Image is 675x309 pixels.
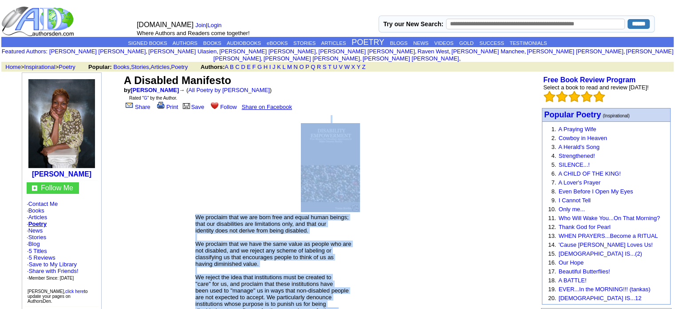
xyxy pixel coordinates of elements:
[548,268,556,275] font: 17.
[179,87,272,93] font: → ( )
[137,21,193,28] font: [DOMAIN_NAME]
[559,250,642,257] a: [DEMOGRAPHIC_DATA] IS...(2)
[241,64,245,70] a: D
[88,64,374,70] font: , , ,
[148,48,217,55] a: [PERSON_NAME] Ulasien
[211,101,218,109] img: heart.gif
[272,64,276,70] a: J
[230,64,234,70] a: B
[195,22,206,28] a: Join
[299,64,304,70] a: O
[130,87,179,93] a: [PERSON_NAME]
[459,40,474,46] a: GOLD
[559,152,595,159] a: Strengthened!
[558,126,596,132] a: A Praying Wife
[418,48,449,55] a: Raven West
[548,206,556,213] font: 10.
[558,144,600,150] a: A Herald's Song
[559,197,591,204] a: I Cannot Tell
[479,40,504,46] a: SUCCESS
[287,64,292,70] a: M
[126,102,133,109] img: share_page.gif
[551,152,556,159] font: 4.
[509,40,547,46] a: TESTIMONIALS
[293,40,316,46] a: STORIES
[29,268,79,274] a: Share with Friends!
[434,40,453,46] a: VIDEOS
[559,215,660,221] a: Who Will Wake You...On That Morning?
[28,289,88,304] font: [PERSON_NAME], to update your pages on AuthorsDen.
[155,104,178,110] a: Print
[28,241,40,247] a: Blog
[201,64,225,70] b: Authors:
[321,40,346,46] a: ARTICLES
[28,221,47,227] a: Poetry
[451,48,524,55] a: [PERSON_NAME] Manchee
[282,64,285,70] a: L
[241,104,292,110] a: Share on Facebook
[267,40,288,46] a: eBOOKS
[323,64,327,70] a: S
[311,64,315,70] a: Q
[27,261,79,281] font: · · ·
[559,268,610,275] a: Beautiful Butterflies!
[344,64,350,70] a: W
[2,64,87,70] font: > >
[551,179,556,186] font: 7.
[593,91,605,102] img: bigemptystars.png
[527,48,623,55] a: [PERSON_NAME] [PERSON_NAME]
[559,286,651,293] a: EVER...In the MORNING!!! (tankas)
[417,49,418,54] font: i
[124,87,179,93] font: by
[548,241,556,248] font: 14.
[59,64,75,70] a: Poetry
[318,48,414,55] a: [PERSON_NAME] [PERSON_NAME]
[65,289,84,294] a: click here
[559,259,584,266] a: Our Hope
[548,286,556,293] font: 19.
[188,87,270,93] a: All Poetry by [PERSON_NAME]
[277,64,281,70] a: K
[559,233,658,239] a: WHEN PRAYERS...Become a RITUAL
[207,22,221,28] a: Login
[558,179,600,186] a: A Lover's Prayer
[543,76,636,84] a: Free Book Review Program
[27,201,97,281] font: · · · · · · ·
[157,102,165,109] img: print.gif
[362,56,363,61] font: i
[551,135,556,141] font: 2.
[548,233,556,239] font: 13.
[363,55,459,62] a: [PERSON_NAME] [PERSON_NAME]
[544,110,601,119] font: Popular Poetry
[182,104,205,110] a: Save
[29,276,74,281] font: Member Since: [DATE]
[29,254,55,261] a: 5 Reviews
[32,170,91,178] b: [PERSON_NAME]
[41,184,73,192] a: Follow Me
[264,55,360,62] a: [PERSON_NAME] [PERSON_NAME]
[625,49,626,54] font: i
[29,248,47,254] a: 5 Titles
[603,113,630,118] font: (Inspirational)
[131,64,149,70] a: Stories
[559,206,585,213] a: Only me...
[581,91,592,102] img: bigemptystars.png
[559,241,653,248] a: 'Cause [PERSON_NAME] Loves Us!
[559,295,642,301] a: [DEMOGRAPHIC_DATA] IS...12
[182,102,191,109] img: library.gif
[551,144,556,150] font: 3.
[544,91,555,102] img: bigemptystars.png
[551,188,556,195] font: 8.
[49,48,673,62] font: , , , , , , , , , ,
[556,91,568,102] img: bigemptystars.png
[203,40,221,46] a: BOOKS
[28,214,47,221] a: Articles
[333,64,337,70] a: U
[559,161,590,168] a: SILENCE...!
[559,188,633,195] a: Even Before I Open My Eyes
[171,64,188,70] a: Poetry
